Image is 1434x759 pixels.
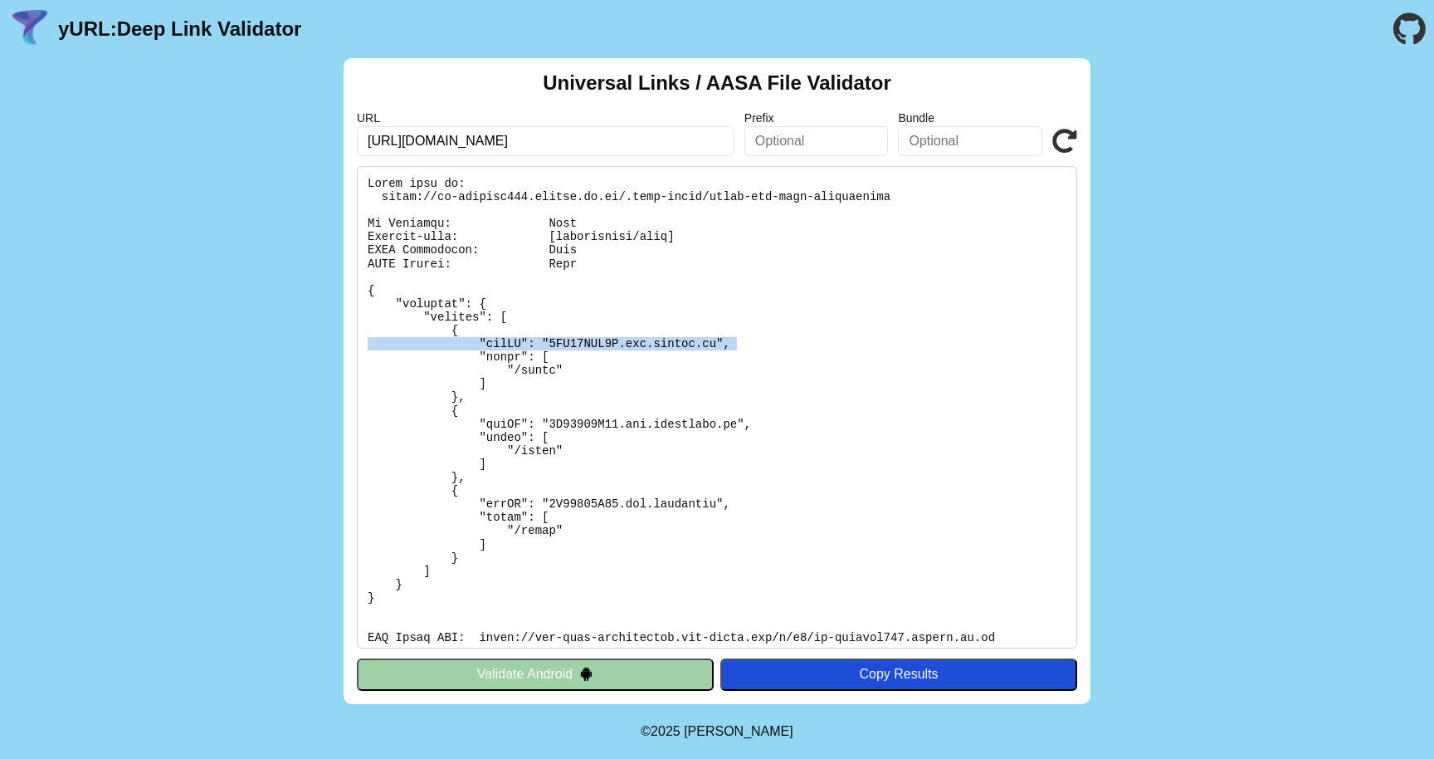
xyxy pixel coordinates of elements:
button: Copy Results [720,659,1077,690]
input: Optional [744,126,889,156]
img: droidIcon.svg [579,667,593,681]
span: 2025 [651,724,680,738]
a: yURL:Deep Link Validator [58,17,301,41]
label: Bundle [898,111,1042,125]
a: Michael Ibragimchayev's Personal Site [684,724,793,738]
input: Optional [898,126,1042,156]
label: URL [357,111,734,125]
footer: © [641,704,793,759]
img: yURL Logo [8,7,51,51]
div: Copy Results [729,667,1069,682]
pre: Lorem ipsu do: sitam://co-adipisc444.elitse.do.ei/.temp-incid/utlab-etd-magn-aliquaenima Mi Venia... [357,166,1077,649]
button: Validate Android [357,659,714,690]
label: Prefix [744,111,889,125]
input: Required [357,126,734,156]
h2: Universal Links / AASA File Validator [543,71,891,95]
